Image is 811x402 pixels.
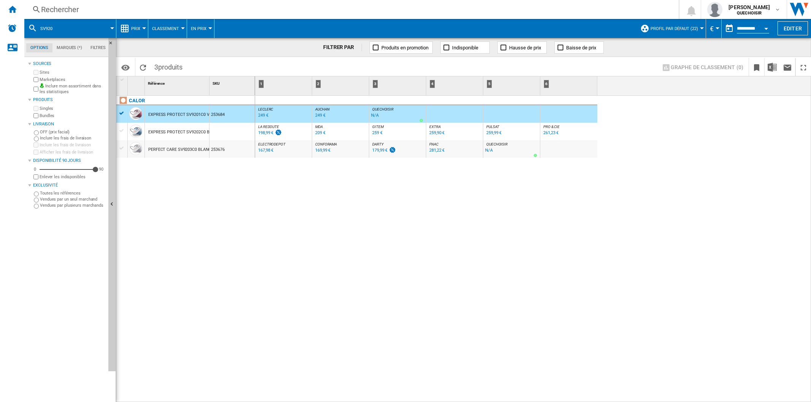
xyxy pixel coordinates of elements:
span: PULSAT [486,125,499,129]
div: Prix [120,19,144,38]
span: PRO & CIE [543,125,560,129]
div: 253684 [209,105,255,123]
input: Vendues par plusieurs marchands [34,204,39,209]
button: Indisponible [440,41,490,54]
div: Mise à jour : vendredi 12 septembre 2025 05:50 [314,112,325,119]
div: GITEM 259 € [371,125,424,142]
button: Recharger [135,58,151,76]
div: N/A [485,147,493,154]
div: 1 [257,76,312,95]
span: Classement [152,26,179,31]
div: PULSAT 259,99 € [485,125,538,142]
span: [PERSON_NAME] [728,3,770,11]
div: 167,98 € [258,148,273,153]
div: EXTRA 259,90 € [428,125,481,142]
div: 4 [428,76,483,95]
div: 259 € [372,130,382,135]
button: Prix [131,19,144,38]
button: Envoyer ce rapport par email [780,58,795,76]
span: QUECHOISIR [486,142,508,146]
span: Prix [131,26,140,31]
div: Mise à jour : vendredi 12 septembre 2025 04:47 [314,147,330,154]
label: Afficher les frais de livraison [40,149,105,155]
div: AUCHAN 249 € [314,107,367,125]
img: profile.jpg [707,2,722,17]
input: Inclure les frais de livraison [33,142,38,147]
label: Sites [40,70,105,75]
div: 5 [485,76,540,95]
div: 253676 [209,140,255,158]
span: EXTRA [429,125,441,129]
div: PRO & CIE 261,23 € [542,125,596,142]
span: DARTY [372,142,384,146]
button: Télécharger au format Excel [765,58,780,76]
div: Sort None [211,76,255,88]
div: QUECHOISIR N/A [485,142,538,160]
span: SV920 [40,26,52,31]
span: € [710,25,714,33]
div: Mise à jour : vendredi 12 septembre 2025 07:00 [485,129,502,137]
div: Disponibilité 90 Jours [33,158,105,164]
label: Toutes les références [40,190,105,196]
span: FNAC [429,142,438,146]
img: alerts-logo.svg [8,24,17,33]
div: Mise à jour : vendredi 12 septembre 2025 11:06 [428,129,444,137]
div: EXPRESS PROTECT SV9201C0 VIOLET [148,106,221,123]
div: Classement [152,19,183,38]
span: CONFORAMA [315,142,337,146]
div: N/A [371,112,379,119]
b: QUECHOISIR [737,11,762,16]
span: SKU [213,81,220,85]
div: Rechercher [41,4,659,15]
div: Sort None [129,76,144,88]
span: En Prix [191,26,206,31]
span: Indisponible [452,45,478,51]
label: Vendues par un seul marchand [40,196,105,202]
div: LA REDOUTE 198,99 € [257,125,310,142]
div: DARTY 179,99 € [371,142,424,160]
div: 4 [430,80,435,88]
button: Graphe de classement (0) [659,60,746,74]
div: 259,99 € [486,130,502,135]
span: GITEM [372,125,384,129]
div: CONFORAMA 169,99 € [314,142,367,160]
div: 281,22 € [429,148,444,153]
div: Sélectionnez 1 à 3 sites en cliquant sur les cellules afin d'afficher un graphe de classement [656,58,749,76]
input: Singles [33,106,38,111]
img: mysite-bg-18x18.png [40,83,44,88]
div: Mise à jour : vendredi 12 septembre 2025 07:07 [314,129,325,137]
div: PERFECT CARE SV9203C0 BLANC GRIS [148,141,222,158]
label: Inclure les frais de livraison [40,142,105,148]
div: 249 € [315,113,325,118]
label: Enlever les indisponibles [40,174,105,180]
span: produits [158,63,183,71]
div: 2 [314,76,369,95]
input: Afficher les frais de livraison [33,174,38,179]
button: Baisse de prix [554,41,604,54]
div: 209 € [315,130,325,135]
md-slider: Disponibilité [40,166,95,173]
button: Produits en promotion [370,41,433,54]
div: 259,90 € [429,130,444,135]
div: 3 [371,76,426,95]
div: Mise à jour : vendredi 12 septembre 2025 10:08 [257,147,273,154]
div: Mise à jour : vendredi 12 septembre 2025 11:54 [371,129,382,137]
button: En Prix [191,19,210,38]
div: 249 € [258,113,268,118]
img: excel-24x24.png [768,63,777,72]
div: 0 [32,166,38,172]
div: 3 [373,80,378,88]
input: OFF (prix facial) [34,130,39,135]
div: SKU Sort None [211,76,255,88]
label: Singles [40,106,105,111]
md-tab-item: Marques (*) [52,43,86,52]
button: Créer un favoris [749,58,764,76]
md-tab-item: Options [26,43,52,52]
input: Bundles [33,113,38,118]
label: Marketplaces [40,77,105,82]
button: md-calendar [722,21,737,36]
span: LECLERC [258,107,273,111]
div: Mise à jour : vendredi 12 septembre 2025 12:27 [428,147,444,154]
div: LECLERC 249 € [257,107,310,125]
